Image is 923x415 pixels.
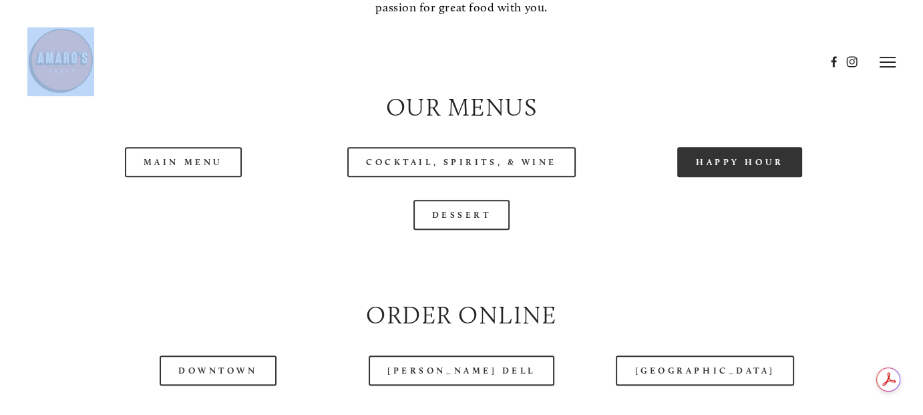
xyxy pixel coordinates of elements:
a: Cocktail, Spirits, & Wine [347,147,576,177]
img: Amaro's Table [27,27,94,94]
h2: Order Online [55,298,868,332]
a: Happy Hour [677,147,803,177]
a: Dessert [413,200,510,230]
a: Downtown [160,356,276,386]
a: [GEOGRAPHIC_DATA] [616,356,793,386]
a: [PERSON_NAME] Dell [369,356,554,386]
a: Main Menu [125,147,242,177]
